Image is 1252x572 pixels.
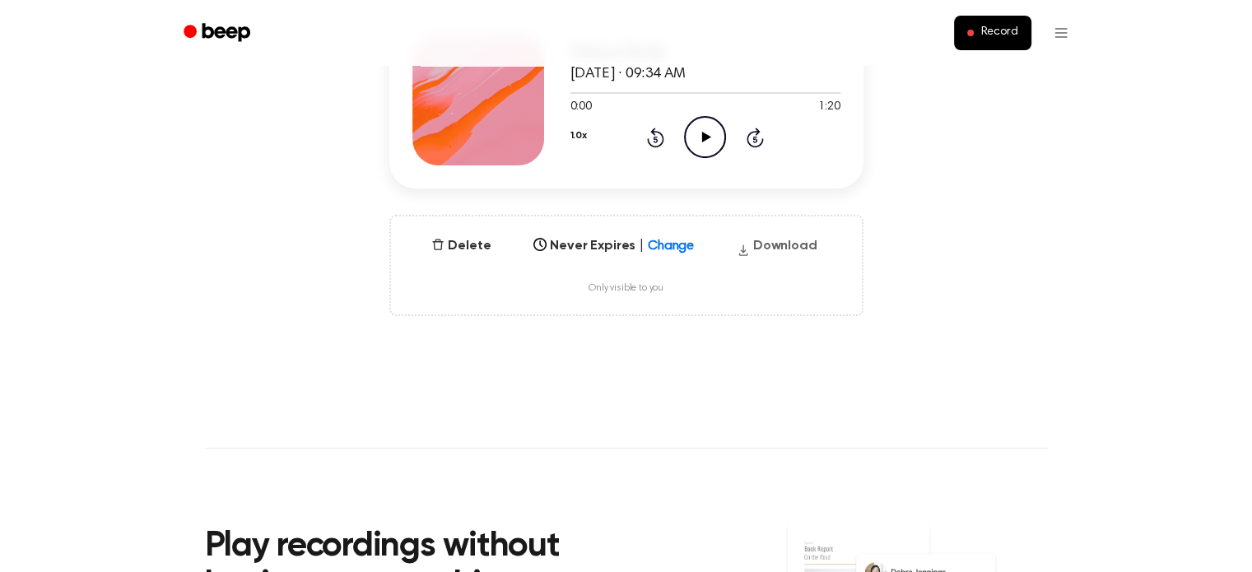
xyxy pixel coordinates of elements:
[730,236,824,263] button: Download
[570,122,587,150] button: 1.0x
[1041,13,1081,53] button: Open menu
[980,26,1017,40] span: Record
[570,99,592,116] span: 0:00
[172,17,265,49] a: Beep
[425,236,497,256] button: Delete
[818,99,840,116] span: 1:20
[589,282,663,295] span: Only visible to you
[954,16,1031,50] button: Record
[570,67,686,81] span: [DATE] · 09:34 AM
